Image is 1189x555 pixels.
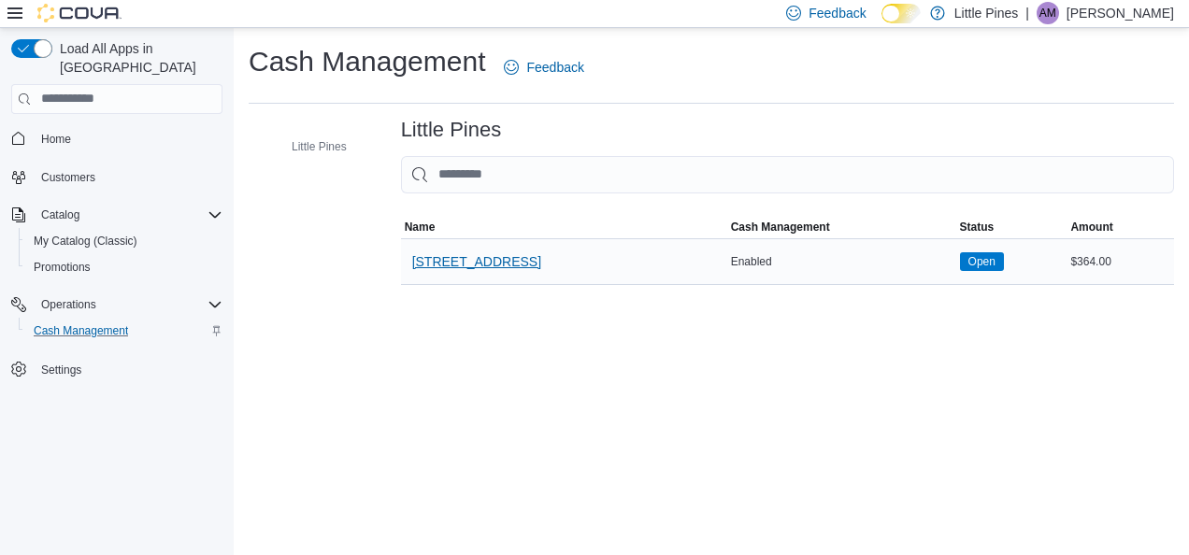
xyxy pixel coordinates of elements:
[526,58,583,77] span: Feedback
[881,4,921,23] input: Dark Mode
[292,139,347,154] span: Little Pines
[26,256,222,278] span: Promotions
[4,355,230,382] button: Settings
[34,323,128,338] span: Cash Management
[1067,2,1174,24] p: [PERSON_NAME]
[405,243,549,280] button: [STREET_ADDRESS]
[412,252,541,271] span: [STREET_ADDRESS]
[4,292,230,318] button: Operations
[26,320,222,342] span: Cash Management
[1070,220,1112,235] span: Amount
[1067,250,1174,273] div: $364.00
[41,170,95,185] span: Customers
[954,2,1018,24] p: Little Pines
[19,318,230,344] button: Cash Management
[26,320,136,342] a: Cash Management
[34,293,222,316] span: Operations
[26,230,222,252] span: My Catalog (Classic)
[26,230,145,252] a: My Catalog (Classic)
[405,220,436,235] span: Name
[34,128,79,150] a: Home
[34,127,222,150] span: Home
[4,164,230,191] button: Customers
[731,220,830,235] span: Cash Management
[265,135,354,158] button: Little Pines
[34,260,91,275] span: Promotions
[26,256,98,278] a: Promotions
[496,49,591,86] a: Feedback
[4,202,230,228] button: Catalog
[401,156,1174,193] input: This is a search bar. As you type, the results lower in the page will automatically filter.
[968,253,996,270] span: Open
[52,39,222,77] span: Load All Apps in [GEOGRAPHIC_DATA]
[956,216,1067,238] button: Status
[34,293,104,316] button: Operations
[34,166,103,189] a: Customers
[727,216,956,238] button: Cash Management
[19,228,230,254] button: My Catalog (Classic)
[34,204,222,226] span: Catalog
[1039,2,1056,24] span: AM
[37,4,122,22] img: Cova
[809,4,866,22] span: Feedback
[401,119,502,141] h3: Little Pines
[34,165,222,189] span: Customers
[41,363,81,377] span: Settings
[727,250,956,273] div: Enabled
[881,23,882,24] span: Dark Mode
[34,357,222,380] span: Settings
[960,220,995,235] span: Status
[34,204,87,226] button: Catalog
[1037,2,1059,24] div: Aron Mitchell
[11,118,222,432] nav: Complex example
[249,43,485,80] h1: Cash Management
[401,216,727,238] button: Name
[960,252,1004,271] span: Open
[34,234,137,249] span: My Catalog (Classic)
[41,132,71,147] span: Home
[41,207,79,222] span: Catalog
[1067,216,1174,238] button: Amount
[34,359,89,381] a: Settings
[4,125,230,152] button: Home
[19,254,230,280] button: Promotions
[1025,2,1029,24] p: |
[41,297,96,312] span: Operations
